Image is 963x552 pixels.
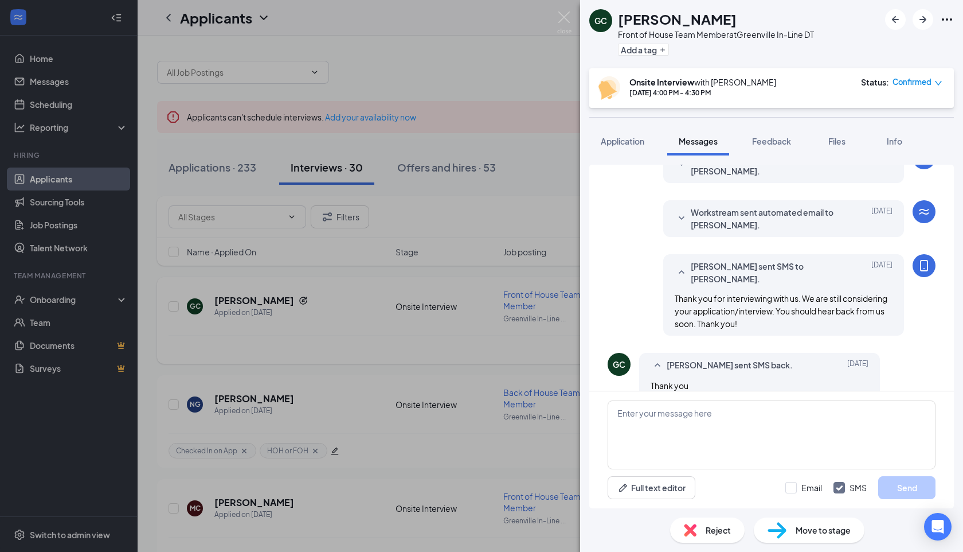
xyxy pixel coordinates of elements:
[601,136,644,146] span: Application
[651,359,664,372] svg: SmallChevronUp
[691,260,841,285] span: [PERSON_NAME] sent SMS to [PERSON_NAME].
[629,77,694,87] b: Onsite Interview
[629,88,776,98] div: [DATE] 4:00 PM - 4:30 PM
[675,212,688,226] svg: SmallChevronDown
[871,152,892,177] span: [DATE]
[878,476,935,499] button: Send
[887,136,902,146] span: Info
[691,152,841,177] span: Workstream sent automated SMS to [PERSON_NAME].
[847,359,868,372] span: [DATE]
[913,9,933,30] button: ArrowRight
[659,46,666,53] svg: Plus
[679,136,718,146] span: Messages
[828,136,845,146] span: Files
[916,13,930,26] svg: ArrowRight
[667,359,793,372] span: [PERSON_NAME] sent SMS back.
[691,206,841,231] span: Workstream sent automated email to [PERSON_NAME].
[618,9,737,29] h1: [PERSON_NAME]
[675,158,688,172] svg: SmallChevronDown
[629,76,776,88] div: with [PERSON_NAME]
[871,260,892,285] span: [DATE]
[924,513,952,541] div: Open Intercom Messenger
[752,136,791,146] span: Feedback
[861,76,889,88] div: Status :
[675,293,887,329] span: Thank you for interviewing with us. We are still considering your application/interview. You shou...
[796,524,851,537] span: Move to stage
[917,205,931,219] svg: WorkstreamLogo
[892,76,931,88] span: Confirmed
[617,482,629,493] svg: Pen
[594,15,607,26] div: GC
[618,44,669,56] button: PlusAdd a tag
[934,79,942,87] span: down
[618,29,814,40] div: Front of House Team Member at Greenville In-Line DT
[608,476,695,499] button: Full text editorPen
[940,13,954,26] svg: Ellipses
[675,266,688,279] svg: SmallChevronUp
[888,13,902,26] svg: ArrowLeftNew
[651,380,688,391] span: Thank you
[613,359,625,370] div: GC
[885,9,906,30] button: ArrowLeftNew
[871,206,892,231] span: [DATE]
[917,259,931,273] svg: MobileSms
[706,524,731,537] span: Reject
